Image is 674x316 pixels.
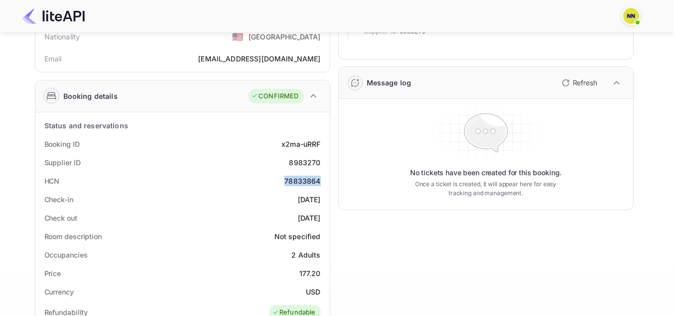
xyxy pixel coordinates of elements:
[291,250,320,260] div: 2 Adults
[299,268,321,279] div: 177.20
[298,213,321,223] div: [DATE]
[44,250,88,260] div: Occupancies
[232,27,243,45] span: United States
[44,53,62,64] div: Email
[44,268,61,279] div: Price
[251,91,298,101] div: CONFIRMED
[281,139,320,149] div: x2ma-uRRF
[44,157,81,168] div: Supplier ID
[623,8,639,24] img: N/A N/A
[44,213,77,223] div: Check out
[289,157,320,168] div: 8983270
[198,53,320,64] div: [EMAIL_ADDRESS][DOMAIN_NAME]
[44,176,60,186] div: HCN
[556,75,601,91] button: Refresh
[44,120,128,131] div: Status and reservations
[573,77,597,88] p: Refresh
[63,91,118,101] div: Booking details
[367,77,412,88] div: Message log
[44,194,73,205] div: Check-in
[44,139,80,149] div: Booking ID
[44,31,80,42] div: Nationality
[306,287,320,297] div: USD
[284,176,320,186] div: 78833864
[407,180,565,198] p: Once a ticket is created, it will appear here for easy tracking and management.
[22,8,85,24] img: LiteAPI Logo
[274,231,321,242] div: Not specified
[44,231,102,242] div: Room description
[410,168,562,178] p: No tickets have been created for this booking.
[44,287,74,297] div: Currency
[248,31,321,42] div: [GEOGRAPHIC_DATA]
[298,194,321,205] div: [DATE]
